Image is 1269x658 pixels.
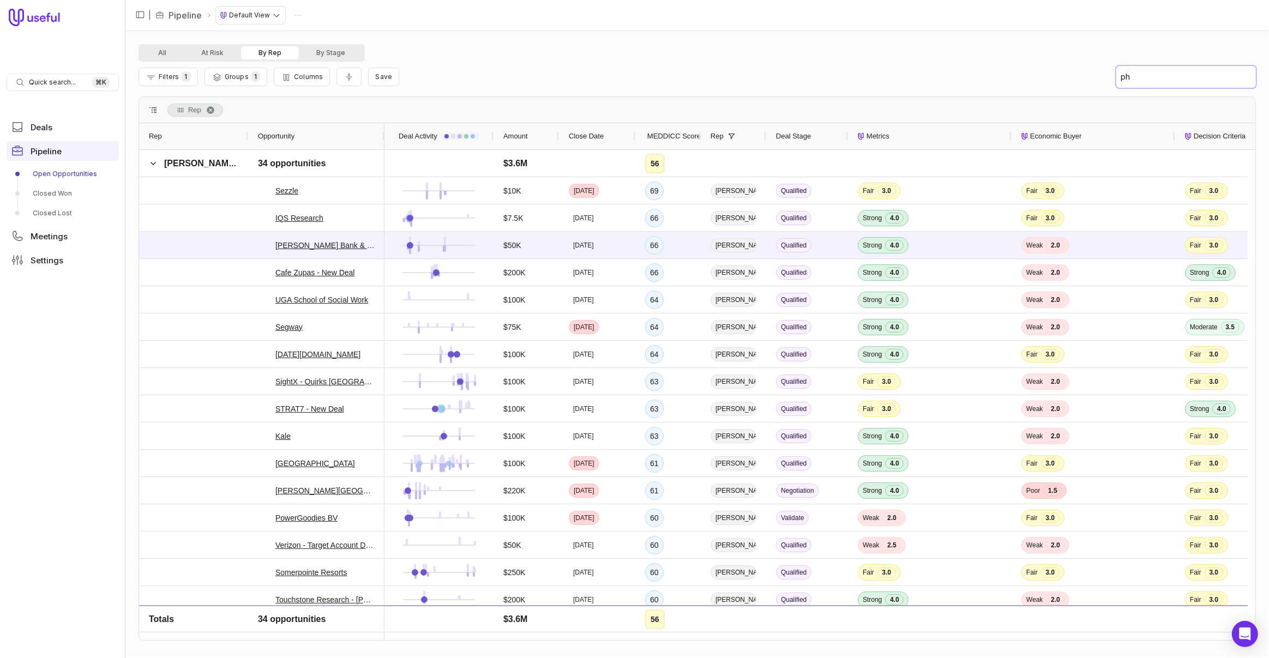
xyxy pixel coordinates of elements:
span: Fair [1190,432,1201,440]
a: Touchstone Research - [PERSON_NAME] NY - Target Account [275,593,375,606]
span: Strong [1190,405,1209,413]
span: Metrics [867,130,889,143]
a: Sezzle [275,184,298,197]
time: [DATE] [573,623,594,631]
span: Strong [863,295,882,304]
span: 2.0 [1046,294,1064,305]
span: $75K [503,321,521,334]
span: Poor [1026,486,1040,495]
span: [PERSON_NAME] [711,265,756,280]
a: [DATE][DOMAIN_NAME] [275,348,360,361]
span: Weak [1026,405,1043,413]
span: 34 opportunities [258,157,326,170]
span: 3.0 [1205,240,1223,251]
span: 3.0 [1205,485,1223,496]
a: Pipeline [7,141,119,161]
span: Fair [863,186,874,195]
div: Metrics [858,123,1002,149]
span: Fair [1190,514,1201,522]
span: 3.5 [1221,322,1240,333]
a: Deals [7,117,119,137]
div: 61 [650,457,659,470]
span: 2.0 [1046,540,1064,551]
span: 3.0 [1205,594,1223,605]
span: 3.0 [1205,294,1223,305]
span: 4.0 [885,240,904,251]
span: Rep [188,104,201,117]
span: $100K [503,348,525,361]
div: Economic Buyer [1021,123,1165,149]
span: Rep. Press ENTER to sort. Press DELETE to remove [167,104,223,117]
span: 3.0 [1205,376,1223,387]
button: Create a new saved view [368,68,399,86]
a: Somerpointe Resorts [275,566,347,579]
span: Groups [225,73,249,81]
span: 4.0 [885,294,904,305]
button: At Risk [184,46,241,59]
span: Meetings [31,232,68,240]
time: [DATE] [574,323,594,331]
span: $100K [503,293,525,306]
span: [PERSON_NAME] [711,511,756,525]
div: 66 [650,212,659,225]
span: $50K [503,239,521,252]
a: Closed Won [7,185,119,202]
span: Close Date [569,130,604,143]
div: 66 [650,239,659,252]
span: Negotiation [776,484,819,498]
span: Weak [1026,623,1043,631]
span: Qualified [776,347,811,361]
div: 60 [650,566,659,579]
span: Weak [863,541,879,550]
a: SightX - Quirks [GEOGRAPHIC_DATA] 2025 [275,375,375,388]
span: [PERSON_NAME] [711,565,756,579]
span: 2.0 [1046,403,1064,414]
span: Qualified [776,320,811,334]
span: Weak [1026,541,1043,550]
span: Weak [1026,323,1043,331]
span: Strong [863,432,882,440]
time: [DATE] [574,514,594,522]
span: Fair [1026,568,1038,577]
span: $200K [503,266,525,279]
span: Qualified [776,375,811,389]
span: $600K [503,620,525,633]
a: SoHookd [275,620,307,633]
span: Weak [1026,432,1043,440]
span: $50K [503,539,521,552]
span: 3.0 [877,185,896,196]
span: Fair [1190,214,1201,222]
span: | [148,9,151,22]
span: 1.5 [1043,485,1062,496]
span: Strong [863,268,882,277]
a: Verizon - Target Account Deal [275,539,375,552]
span: Economic Buyer [1030,130,1082,143]
span: [PERSON_NAME] [711,538,756,552]
span: 4.0 [885,349,904,360]
a: Segway [275,321,303,334]
span: 3.0 [1205,621,1223,632]
div: Pipeline submenu [7,165,119,222]
span: Opportunity [258,130,294,143]
button: Actions [290,7,306,23]
a: Open Opportunities [7,165,119,183]
span: 4.0 [885,594,904,605]
span: 3.0 [1041,349,1060,360]
span: Fair [1190,241,1201,250]
span: Qualified [776,402,811,416]
a: PowerGoodies BV [275,511,338,524]
span: Strong [863,241,882,250]
span: 3.0 [1041,512,1060,523]
span: Qualified [776,565,811,579]
span: $100K [503,375,525,388]
span: Fair [1190,541,1201,550]
span: 4.0 [1212,403,1231,414]
span: $10K [503,184,521,197]
span: 4.0 [885,458,904,469]
span: $250K [503,566,525,579]
span: Fair [1190,377,1201,386]
span: 3.0 [1205,512,1223,523]
span: Fair [1190,295,1201,304]
span: Qualified [776,238,811,252]
span: $220K [503,484,525,497]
